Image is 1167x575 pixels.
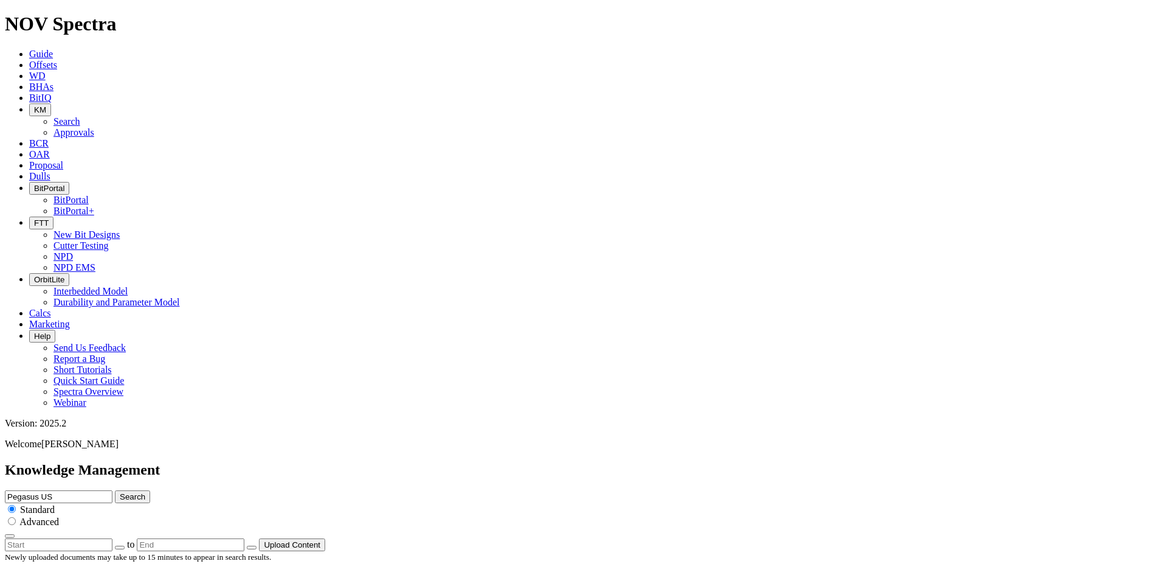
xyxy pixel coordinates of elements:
[41,439,119,449] span: [PERSON_NAME]
[29,160,63,170] a: Proposal
[29,308,51,318] a: Calcs
[53,251,73,262] a: NPD
[19,517,59,527] span: Advanced
[53,343,126,353] a: Send Us Feedback
[34,275,64,284] span: OrbitLite
[29,149,50,159] a: OAR
[20,504,55,515] span: Standard
[29,217,53,229] button: FTT
[53,116,80,127] a: Search
[53,262,95,273] a: NPD EMS
[137,538,244,551] input: End
[29,103,51,116] button: KM
[53,206,94,216] a: BitPortal+
[53,354,105,364] a: Report a Bug
[29,71,46,81] a: WD
[29,82,53,92] a: BHAs
[53,229,120,240] a: New Bit Designs
[53,286,128,296] a: Interbedded Model
[53,297,180,307] a: Durability and Parameter Model
[29,49,53,59] a: Guide
[34,105,46,114] span: KM
[53,240,109,251] a: Cutter Testing
[53,364,112,375] a: Short Tutorials
[29,60,57,70] a: Offsets
[115,490,150,503] button: Search
[5,439,1162,450] p: Welcome
[29,330,55,343] button: Help
[5,13,1162,35] h1: NOV Spectra
[34,218,49,228] span: FTT
[29,319,70,329] a: Marketing
[53,397,86,408] a: Webinar
[127,539,134,549] span: to
[29,171,50,181] a: Dulls
[29,138,49,148] a: BCR
[5,462,1162,478] h2: Knowledge Management
[34,184,64,193] span: BitPortal
[29,92,51,103] a: BitIQ
[29,182,69,195] button: BitPortal
[53,195,89,205] a: BitPortal
[53,127,94,138] a: Approvals
[5,418,1162,429] div: Version: 2025.2
[5,552,271,562] small: Newly uploaded documents may take up to 15 minutes to appear in search results.
[5,490,112,503] input: e.g. Smoothsteer Record
[53,386,123,397] a: Spectra Overview
[259,538,325,551] button: Upload Content
[34,332,50,341] span: Help
[5,538,112,551] input: Start
[29,273,69,286] button: OrbitLite
[53,375,124,386] a: Quick Start Guide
